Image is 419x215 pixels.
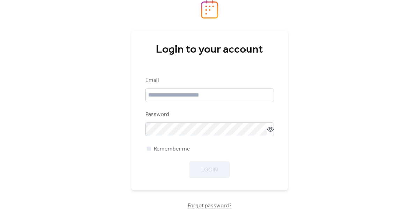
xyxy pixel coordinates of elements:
div: Password [145,110,273,119]
div: Email [145,76,273,85]
div: Login to your account [145,43,274,57]
span: Forgot password? [188,202,232,210]
a: Forgot password? [188,204,232,208]
span: Remember me [154,145,190,153]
